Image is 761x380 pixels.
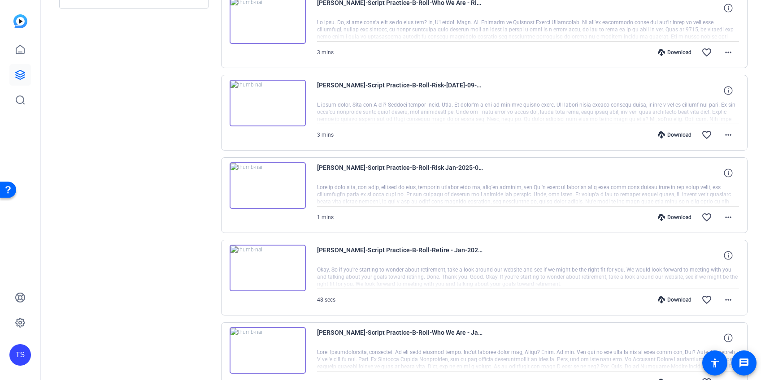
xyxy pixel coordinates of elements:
mat-icon: more_horiz [723,47,734,58]
img: blue-gradient.svg [13,14,27,28]
mat-icon: favorite_border [701,47,712,58]
span: [PERSON_NAME]-Script Practice-B-Roll-Risk-[DATE]-09-02-13-59-54-604-0 [317,80,483,101]
span: 3 mins [317,49,334,56]
img: thumb-nail [230,80,306,126]
span: 1 mins [317,214,334,220]
mat-icon: message [739,358,749,368]
mat-icon: favorite_border [701,130,712,140]
span: 48 secs [317,297,335,303]
mat-icon: favorite_border [701,212,712,223]
span: 3 mins [317,132,334,138]
mat-icon: more_horiz [723,130,734,140]
span: [PERSON_NAME]-Script Practice-B-Roll-Retire - Jan-2025-09-02-13-56-37-990-0 [317,245,483,266]
img: thumb-nail [230,245,306,291]
mat-icon: more_horiz [723,212,734,223]
div: Download [653,131,696,138]
mat-icon: accessibility [709,358,720,368]
span: [PERSON_NAME]-Script Practice-B-Roll-Who We Are - Jan-2025-09-02-13-52-28-635-0 [317,327,483,349]
span: [PERSON_NAME]-Script Practice-B-Roll-Risk Jan-2025-09-02-13-57-57-051-0 [317,162,483,184]
img: thumb-nail [230,327,306,374]
div: Download [653,296,696,303]
mat-icon: favorite_border [701,294,712,305]
img: thumb-nail [230,162,306,209]
div: TS [9,344,31,366]
mat-icon: more_horiz [723,294,734,305]
div: Download [653,214,696,221]
div: Download [653,49,696,56]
